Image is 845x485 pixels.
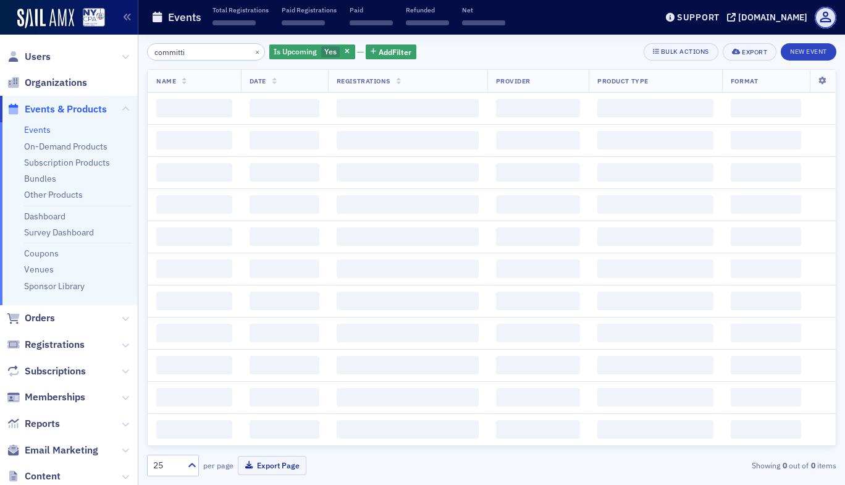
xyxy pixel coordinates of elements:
span: ‌ [597,420,713,439]
img: SailAMX [83,8,105,27]
a: Registrations [7,338,85,352]
span: ‌ [731,324,801,342]
span: Name [156,77,176,85]
span: ‌ [496,388,581,407]
span: Subscriptions [25,365,86,378]
span: ‌ [250,131,319,150]
span: ‌ [731,388,801,407]
div: Bulk Actions [661,48,709,55]
span: ‌ [496,227,581,246]
span: ‌ [156,388,232,407]
span: ‌ [337,420,479,439]
span: Product Type [597,77,648,85]
span: ‌ [250,388,319,407]
a: Orders [7,311,55,325]
span: ‌ [156,195,232,214]
img: SailAMX [17,9,74,28]
div: Support [677,12,720,23]
a: Events & Products [7,103,107,116]
span: ‌ [337,195,479,214]
span: ‌ [156,292,232,310]
p: Total Registrations [212,6,269,14]
a: Organizations [7,76,87,90]
span: ‌ [496,99,581,117]
span: ‌ [597,324,713,342]
a: Sponsor Library [24,280,85,292]
span: ‌ [337,99,479,117]
span: Provider [496,77,531,85]
span: ‌ [156,99,232,117]
span: Format [731,77,758,85]
span: ‌ [731,131,801,150]
input: Search… [147,43,265,61]
span: ‌ [250,259,319,278]
span: Profile [815,7,836,28]
span: ‌ [496,356,581,374]
div: Showing out of items [615,460,836,471]
span: ‌ [282,20,325,25]
span: ‌ [250,227,319,246]
a: Subscription Products [24,157,110,168]
span: ‌ [731,259,801,278]
span: ‌ [597,99,713,117]
span: ‌ [597,131,713,150]
span: ‌ [496,195,581,214]
p: Refunded [406,6,449,14]
span: Users [25,50,51,64]
span: Reports [25,417,60,431]
button: Export [723,43,776,61]
span: ‌ [496,259,581,278]
span: ‌ [496,292,581,310]
span: ‌ [406,20,449,25]
span: Add Filter [379,46,411,57]
a: New Event [781,45,836,56]
span: Content [25,470,61,483]
a: Bundles [24,173,56,184]
a: Coupons [24,248,59,259]
p: Net [462,6,505,14]
span: ‌ [337,292,479,310]
span: Registrations [25,338,85,352]
span: Email Marketing [25,444,98,457]
span: ‌ [156,420,232,439]
strong: 0 [780,460,789,471]
span: ‌ [250,420,319,439]
span: ‌ [337,324,479,342]
span: ‌ [597,259,713,278]
span: ‌ [156,324,232,342]
a: Venues [24,264,54,275]
span: ‌ [731,356,801,374]
button: AddFilter [366,44,416,60]
span: ‌ [212,20,256,25]
span: ‌ [337,388,479,407]
span: Is Upcoming [274,46,317,56]
div: Export [742,49,767,56]
a: Other Products [24,189,83,200]
a: Memberships [7,390,85,404]
span: Memberships [25,390,85,404]
span: ‌ [337,163,479,182]
div: Yes [269,44,355,60]
div: 25 [153,459,180,472]
label: per page [203,460,233,471]
span: ‌ [250,356,319,374]
a: Content [7,470,61,483]
a: Reports [7,417,60,431]
span: ‌ [350,20,393,25]
a: Dashboard [24,211,65,222]
span: ‌ [250,99,319,117]
span: ‌ [731,227,801,246]
span: ‌ [156,227,232,246]
span: ‌ [597,292,713,310]
button: × [252,46,263,57]
span: ‌ [731,163,801,182]
span: Registrations [337,77,390,85]
span: Organizations [25,76,87,90]
a: Email Marketing [7,444,98,457]
span: ‌ [731,292,801,310]
a: Survey Dashboard [24,227,94,238]
span: ‌ [250,195,319,214]
a: Users [7,50,51,64]
span: ‌ [597,356,713,374]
